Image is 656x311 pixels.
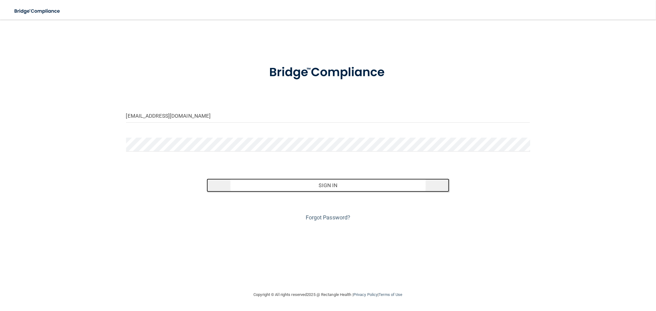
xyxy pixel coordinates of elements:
[9,5,66,18] img: bridge_compliance_login_screen.278c3ca4.svg
[207,179,449,192] button: Sign In
[256,57,400,89] img: bridge_compliance_login_screen.278c3ca4.svg
[126,109,530,123] input: Email
[216,285,440,305] div: Copyright © All rights reserved 2025 @ Rectangle Health | |
[353,292,378,297] a: Privacy Policy
[379,292,402,297] a: Terms of Use
[306,214,351,221] a: Forgot Password?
